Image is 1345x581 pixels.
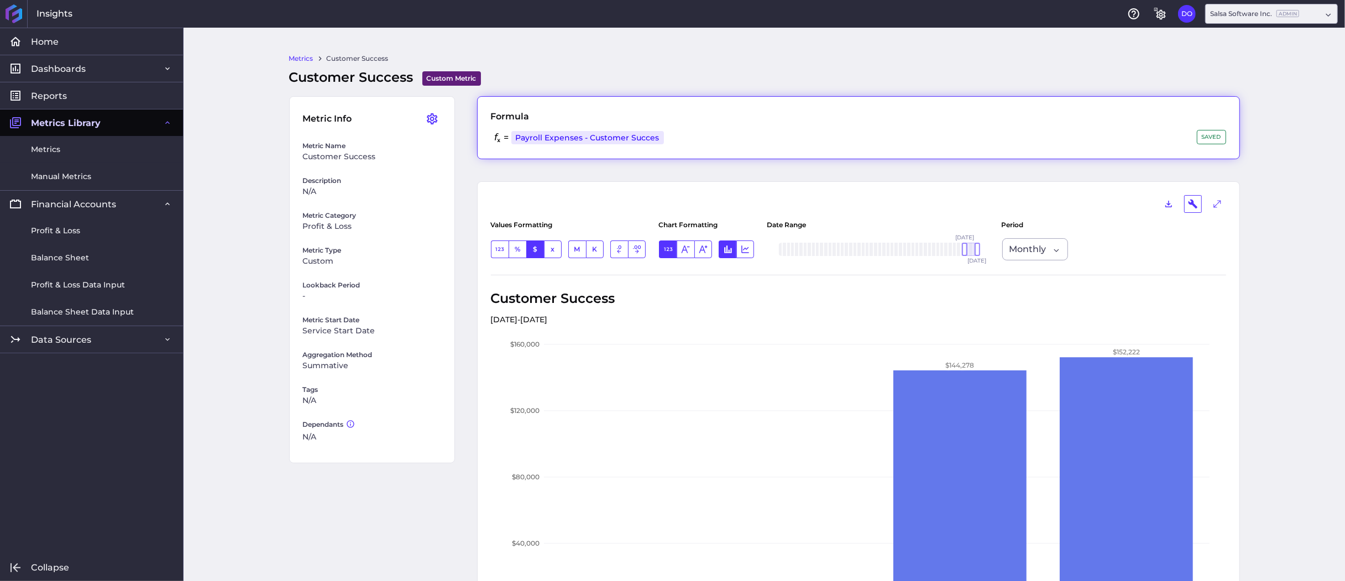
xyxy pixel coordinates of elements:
button: % [509,240,526,258]
span: Metrics [31,144,60,155]
div: Customer Success [289,67,481,87]
tspan: $120,000 [510,406,539,415]
span: Balance Sheet [31,252,89,264]
ins: Admin [1276,10,1299,17]
span: Profit & Loss [31,225,80,237]
div: Custom [303,239,441,274]
a: Metrics [289,54,313,64]
tspan: $160,000 [510,340,539,348]
title: Metric Name [303,141,441,151]
span: Data Sources [31,334,91,346]
title: Aggregation Method [303,350,441,360]
title: Tags [303,385,441,395]
title: Metric Type [303,245,441,255]
span: Reports [31,90,67,102]
div: N/A [303,169,441,204]
button: General Settings [1152,5,1169,23]
div: Payroll Expenses - Customer Succes [511,131,664,144]
div: Customer Success [491,289,615,326]
a: Customer Success [327,54,389,64]
tspan: $152,222 [1113,348,1140,356]
div: Profit & Loss [303,204,441,239]
button: User Menu [1178,5,1196,23]
span: Profit & Loss Data Input [31,279,125,291]
title: Dependants [303,420,441,431]
span: Home [31,36,59,48]
div: Period [1002,222,1046,228]
div: SAVED [1197,130,1226,144]
span: Monthly [1009,243,1046,256]
div: Values Formatting [491,222,553,228]
span: Metric Info [303,112,352,125]
div: Dropdown select [1002,238,1068,260]
tspan: $144,278 [945,361,974,369]
button: x [544,240,562,258]
div: = [491,130,509,145]
span: Collapse [31,562,69,573]
div: N/A [303,378,441,413]
div: - [303,274,441,308]
span: Dashboards [31,63,86,75]
div: Dropdown select [1205,4,1338,24]
button: K [586,240,604,258]
span: Balance Sheet Data Input [31,306,134,318]
title: Description [303,176,441,186]
div: Date Range [767,222,812,228]
span: Financial Accounts [31,198,116,210]
tspan: $80,000 [511,473,539,481]
title: Metric Category [303,211,441,221]
div: Summative [303,343,441,378]
div: Salsa Software Inc. [1210,9,1299,19]
span: [DATE] [968,258,987,264]
button: Help [1125,5,1143,23]
div: Custom Metric [422,71,481,86]
div: Chart Formatting [659,222,718,228]
div: Customer Success [303,134,441,169]
span: Metrics Library [31,117,101,129]
title: Lookback Period [303,280,441,290]
span: Manual Metrics [31,171,91,182]
p: [DATE] - [DATE] [491,313,615,326]
title: Metric Start Date [303,315,441,325]
button: M [568,240,586,258]
div: N/A [303,413,441,449]
button: User Menu [423,110,441,128]
button: $ [526,240,544,258]
span: [DATE] [955,235,974,240]
tspan: $40,000 [511,539,539,547]
div: Formula [491,110,1226,123]
div: Service Start Date [303,308,441,343]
